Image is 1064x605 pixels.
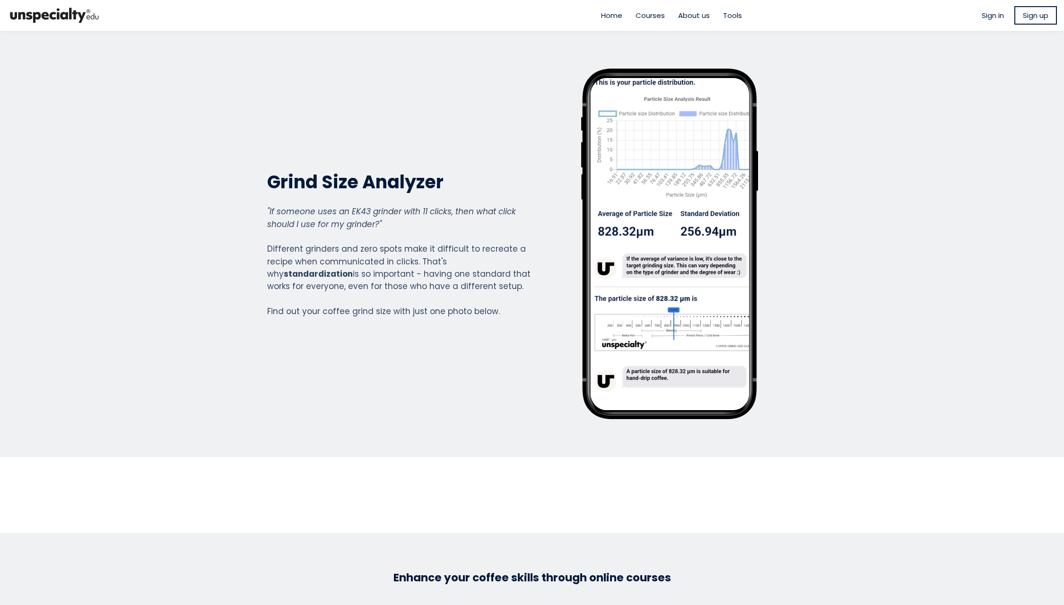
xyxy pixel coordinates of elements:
[7,4,102,27] img: bc390a18feecddb333977e298b3a00a1.png
[262,571,802,585] h3: Enhance your coffee skills through online courses
[267,206,516,229] em: "If someone uses an EK43 grinder with 11 clicks, then what click should I use for my grinder?"
[678,10,710,21] a: About us
[982,10,1004,21] a: Sign in
[601,10,622,21] a: Home
[284,268,353,280] strong: standardization
[636,10,665,21] a: Courses
[1023,10,1048,21] span: Sign up
[267,205,531,317] div: Different grinders and zero spots make it difficult to recreate a recipe when communicated in cli...
[1014,6,1057,25] a: Sign up
[267,170,531,193] h2: Grind Size Analyzer
[723,10,742,21] a: Tools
